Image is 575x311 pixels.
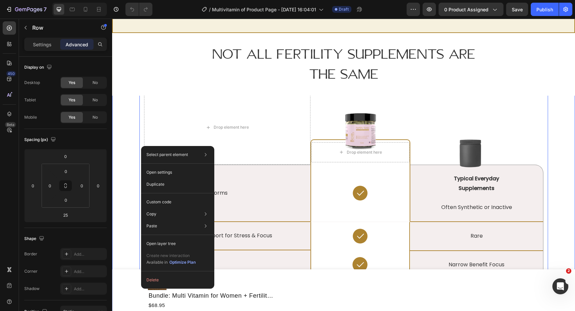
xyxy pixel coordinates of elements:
[342,156,387,164] strong: Typical Everyday
[32,232,198,260] div: Background Image
[3,3,50,16] button: 7
[74,251,105,257] div: Add...
[5,122,16,127] div: Beta
[93,114,98,120] span: No
[299,213,430,222] p: Rare
[146,152,188,158] p: Select parent element
[146,241,176,247] p: Open layer tree
[28,181,38,191] input: 0
[209,6,211,13] span: /
[24,268,38,274] div: Corner
[146,211,156,217] p: Copy
[24,234,46,243] div: Shape
[66,41,88,48] p: Advanced
[32,146,198,203] div: Background Image
[112,19,575,311] iframe: Design area
[240,166,257,183] img: gempages_546849769171977458-f151a081-e947-40fb-b878-aab7a096dc04.svg
[315,120,402,150] img: gempages_546849769171977458-181009d9-3e5b-43ab-ad8c-7bc38c3c29a2.png
[41,171,190,178] p: Bioavailable Nutrients Forms
[146,181,164,187] p: Duplicate
[69,114,75,120] span: Yes
[566,268,571,274] span: 2
[439,3,503,16] button: 0 product assigned
[59,151,72,161] input: 0
[226,92,270,135] img: gempages_546849769171977458-2cd7c403-f0e0-425b-8281-6104f1aa5f17.png
[444,6,488,13] span: 0 product assigned
[45,181,55,191] input: 0px
[32,24,89,32] p: Row
[59,210,72,220] input: 25
[93,181,103,191] input: 0
[74,286,105,292] div: Add...
[59,166,73,176] input: 0px
[146,169,172,175] p: Open settings
[24,63,53,72] div: Display on
[146,223,157,229] p: Paste
[329,185,400,192] span: Often Synthetic or Inactive
[43,242,196,249] p: Whole Body Support
[239,237,257,255] img: gempages_546849769171977458-f151a081-e947-40fb-b878-aab7a096dc04.svg
[298,203,431,232] div: Background Image
[125,3,152,16] div: Undo/Redo
[169,259,196,266] button: Optimize Plan
[24,114,37,120] div: Mobile
[69,80,75,86] span: Yes
[24,97,36,103] div: Tablet
[299,241,430,251] p: Narrow Benefit Focus
[339,6,349,12] span: Draft
[77,181,87,191] input: 0px
[552,278,568,294] iframe: Intercom live chat
[346,166,382,173] strong: Supplements
[69,97,75,103] span: Yes
[212,6,316,13] span: Multivitamin of Product Page - [DATE] 16:04:01
[24,80,40,86] div: Desktop
[43,214,196,221] p: [MEDICAL_DATA] Support for Stress & Focus
[240,209,257,226] img: gempages_546849769171977458-f151a081-e947-40fb-b878-aab7a096dc04.svg
[506,3,528,16] button: Save
[24,135,57,144] div: Spacing (px)
[24,251,37,257] div: Border
[93,80,98,86] span: No
[144,274,212,286] button: Delete
[531,3,559,16] button: Publish
[536,6,553,13] div: Publish
[33,41,52,48] p: Settings
[24,286,40,292] div: Shadow
[146,252,196,259] p: Create new interaction
[44,5,47,13] p: 7
[512,7,523,12] span: Save
[74,269,105,275] div: Add...
[32,203,198,231] div: Background Image
[146,260,168,265] span: Available in
[93,97,98,103] span: No
[59,195,73,205] input: 0px
[6,71,16,76] div: 450
[146,199,171,205] p: Custom code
